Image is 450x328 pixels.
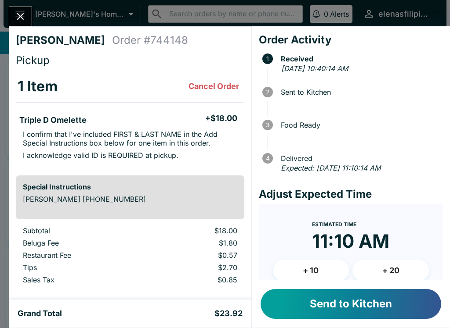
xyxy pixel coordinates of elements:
[16,71,244,168] table: orders table
[153,275,237,284] p: $0.85
[23,251,139,260] p: Restaurant Fee
[312,230,389,253] time: 11:10 AM
[205,113,237,124] h5: + $18.00
[9,7,32,26] button: Close
[276,154,443,162] span: Delivered
[153,251,237,260] p: $0.57
[16,54,50,67] span: Pickup
[153,226,237,235] p: $18.00
[185,78,243,95] button: Cancel Order
[23,263,139,272] p: Tips
[259,33,443,46] h4: Order Activity
[19,115,87,125] h5: Triple D Omelette
[23,182,237,191] h6: Special Instructions
[18,78,58,95] h3: 1 Item
[276,88,443,96] span: Sent to Kitchen
[266,89,269,96] text: 2
[276,55,443,63] span: Received
[312,221,356,228] span: Estimated Time
[153,239,237,247] p: $1.80
[112,34,188,47] h4: Order # 744148
[281,164,381,172] em: Expected: [DATE] 11:10:14 AM
[265,155,269,162] text: 4
[281,64,348,73] em: [DATE] 10:40:14 AM
[153,263,237,272] p: $2.70
[23,195,237,203] p: [PERSON_NAME] [PHONE_NUMBER]
[261,289,441,319] button: Send to Kitchen
[23,226,139,235] p: Subtotal
[352,260,429,282] button: + 20
[273,260,349,282] button: + 10
[23,239,139,247] p: Beluga Fee
[276,121,443,129] span: Food Ready
[266,121,269,128] text: 3
[23,130,237,147] p: I confirm that I've included FIRST & LAST NAME in the Add Special Instructions box below for one ...
[16,34,112,47] h4: [PERSON_NAME]
[214,308,243,319] h5: $23.92
[23,151,178,160] p: I acknowledge valid ID is REQUIRED at pickup.
[259,188,443,201] h4: Adjust Expected Time
[23,275,139,284] p: Sales Tax
[266,55,269,62] text: 1
[18,308,62,319] h5: Grand Total
[16,226,244,288] table: orders table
